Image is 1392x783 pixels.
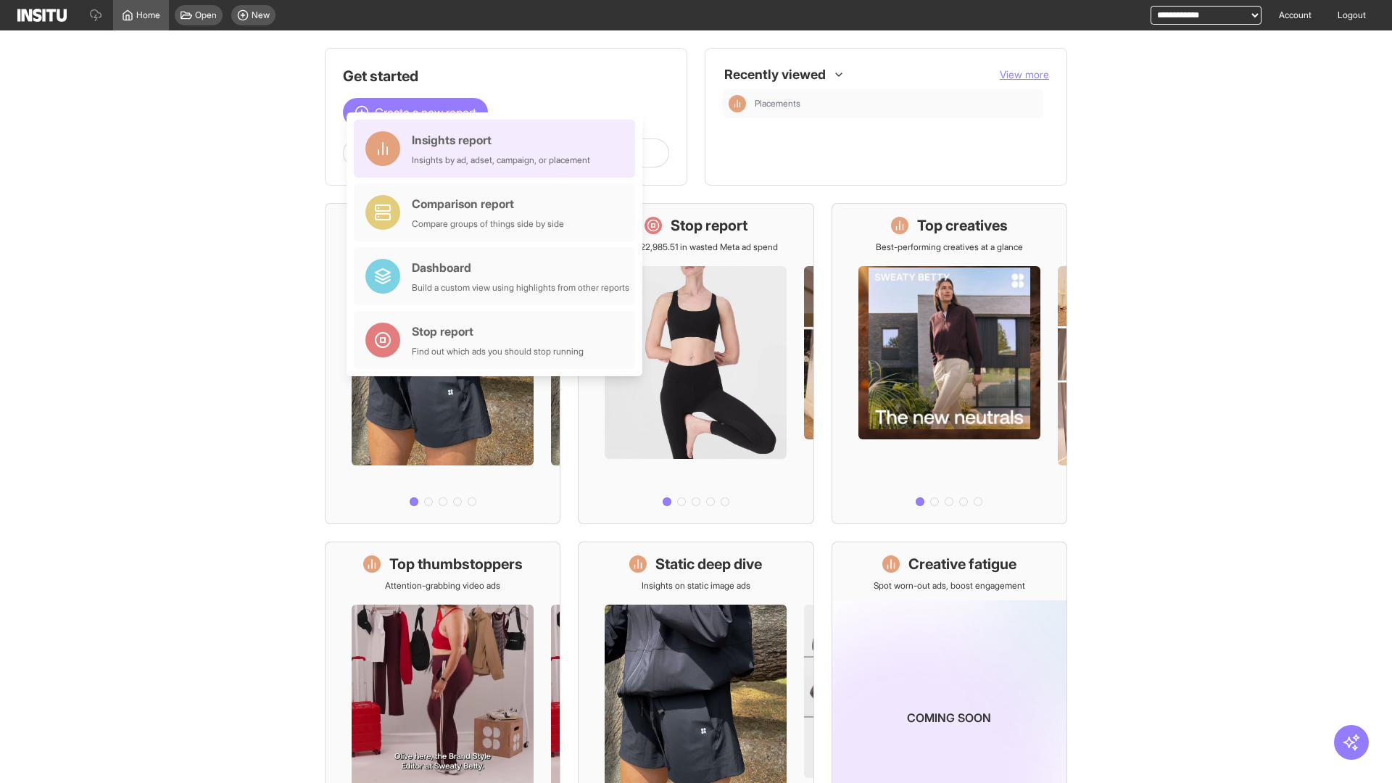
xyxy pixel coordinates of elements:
[412,282,629,294] div: Build a custom view using highlights from other reports
[876,241,1023,253] p: Best-performing creatives at a glance
[412,218,564,230] div: Compare groups of things side by side
[755,98,800,109] span: Placements
[375,104,476,121] span: Create a new report
[412,346,584,357] div: Find out which ads you should stop running
[136,9,160,21] span: Home
[343,98,488,127] button: Create a new report
[655,554,762,574] h1: Static deep dive
[325,203,560,524] a: What's live nowSee all active ads instantly
[412,154,590,166] div: Insights by ad, adset, campaign, or placement
[195,9,217,21] span: Open
[1000,67,1049,82] button: View more
[412,259,629,276] div: Dashboard
[412,323,584,340] div: Stop report
[1000,68,1049,80] span: View more
[755,98,1037,109] span: Placements
[917,215,1008,236] h1: Top creatives
[578,203,813,524] a: Stop reportSave £22,985.51 in wasted Meta ad spend
[412,195,564,212] div: Comparison report
[385,580,500,592] p: Attention-grabbing video ads
[343,66,669,86] h1: Get started
[389,554,523,574] h1: Top thumbstoppers
[671,215,747,236] h1: Stop report
[729,95,746,112] div: Insights
[642,580,750,592] p: Insights on static image ads
[412,131,590,149] div: Insights report
[832,203,1067,524] a: Top creativesBest-performing creatives at a glance
[614,241,778,253] p: Save £22,985.51 in wasted Meta ad spend
[252,9,270,21] span: New
[17,9,67,22] img: Logo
